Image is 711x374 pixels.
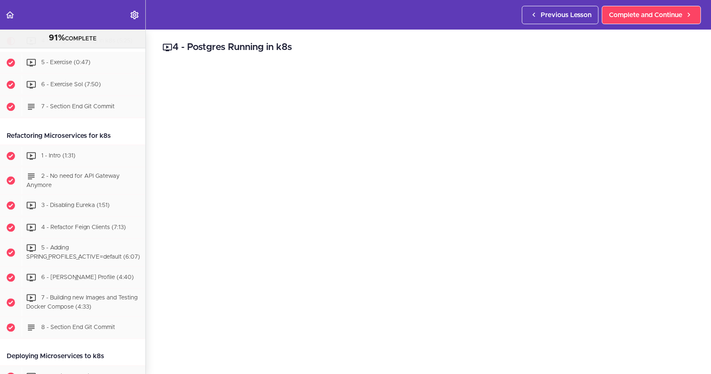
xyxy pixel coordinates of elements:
span: 5 - Exercise (0:47) [41,60,90,65]
span: 7 - Section End Git Commit [41,104,115,110]
a: Complete and Continue [602,6,701,24]
span: 3 - Disabling Eureka (1:51) [41,203,110,209]
span: 6 - [PERSON_NAME] Profile (4:40) [41,274,134,280]
svg: Back to course curriculum [5,10,15,20]
span: 4 - Refactor Feign Clients (7:13) [41,225,126,231]
a: Previous Lesson [522,6,599,24]
span: Previous Lesson [541,10,591,20]
iframe: Video Player [162,67,694,366]
span: 2 - No need for API Gateway Anymore [26,173,120,189]
span: Complete and Continue [609,10,682,20]
div: COMPLETE [10,33,135,44]
span: 8 - Section End Git Commit [41,324,115,330]
span: 6 - Exercise Sol (7:50) [41,82,101,87]
h2: 4 - Postgres Running in k8s [162,40,694,55]
span: 7 - Building new Images and Testing Docker Compose (4:33) [26,295,137,310]
svg: Settings Menu [130,10,140,20]
span: 1 - Intro (1:31) [41,153,75,159]
span: 91% [49,34,65,42]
